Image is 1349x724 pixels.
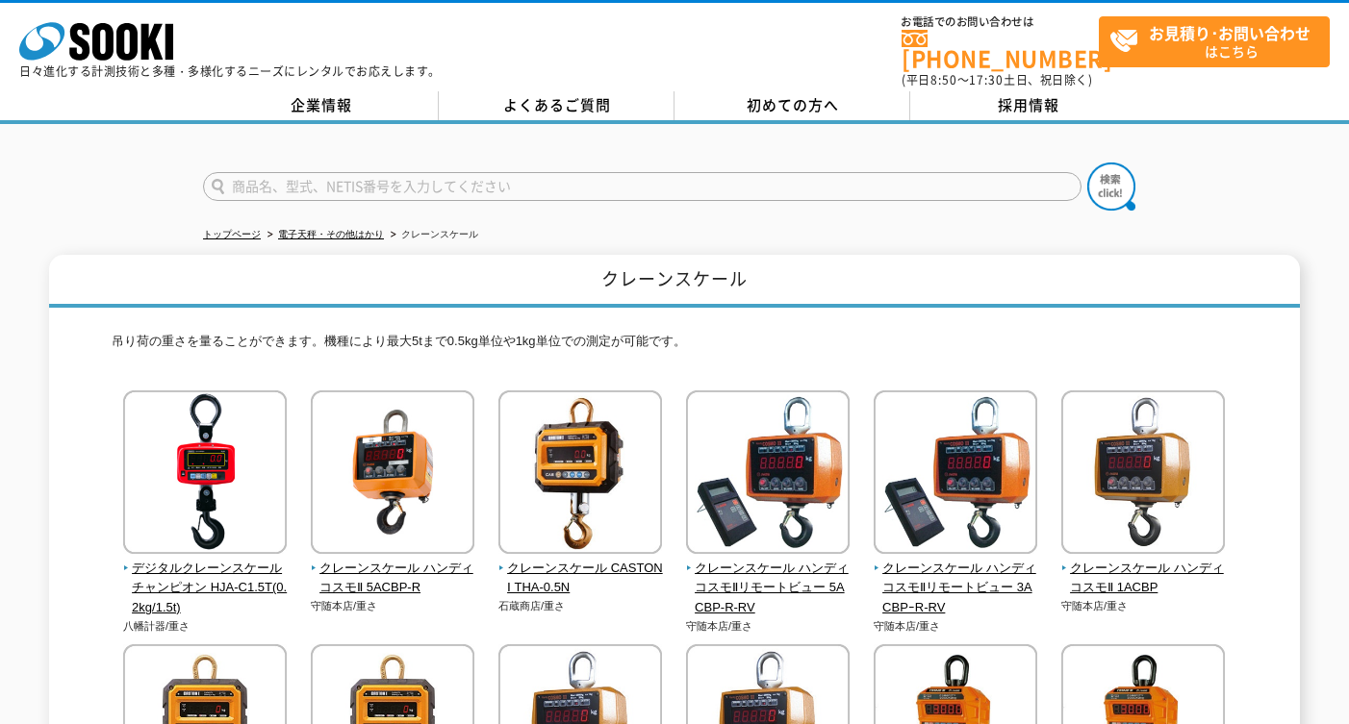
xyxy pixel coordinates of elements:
[498,559,663,599] span: クレーンスケール CASTONⅠ THA-0.5N
[112,332,1237,362] p: 吊り荷の重さを量ることができます。機種により最大5tまで0.5kg単位や1kg単位での測定が可能です。
[1099,16,1330,67] a: お見積り･お問い合わせはこちら
[874,618,1038,635] p: 守随本店/重さ
[387,225,478,245] li: クレーンスケール
[311,559,475,599] span: クレーンスケール ハンディコスモⅡ 5ACBP-R
[686,540,851,618] a: クレーンスケール ハンディコスモⅡリモートビュー 5ACBP-R-RV
[123,540,288,618] a: デジタルクレーンスケール チャンピオン HJA-C1.5T(0.2kg/1.5t)
[19,65,441,77] p: 日々進化する計測技術と多種・多様化するニーズにレンタルでお応えします。
[49,255,1300,308] h1: クレーンスケール
[203,91,439,120] a: 企業情報
[311,540,475,598] a: クレーンスケール ハンディコスモⅡ 5ACBP-R
[747,94,839,115] span: 初めての方へ
[203,172,1082,201] input: 商品名、型式、NETIS番号を入力してください
[874,390,1037,559] img: クレーンスケール ハンディコスモⅡリモートビュー 3ACBPｰR-RV
[874,540,1038,618] a: クレーンスケール ハンディコスモⅡリモートビュー 3ACBPｰR-RV
[686,390,850,559] img: クレーンスケール ハンディコスモⅡリモートビュー 5ACBP-R-RV
[1087,162,1135,211] img: btn_search.png
[123,390,287,559] img: デジタルクレーンスケール チャンピオン HJA-C1.5T(0.2kg/1.5t)
[1061,540,1226,598] a: クレーンスケール ハンディコスモⅡ 1ACBP
[498,390,662,559] img: クレーンスケール CASTONⅠ THA-0.5N
[311,390,474,559] img: クレーンスケール ハンディコスモⅡ 5ACBP-R
[1149,21,1311,44] strong: お見積り･お問い合わせ
[930,71,957,88] span: 8:50
[1061,559,1226,599] span: クレーンスケール ハンディコスモⅡ 1ACBP
[311,598,475,614] p: 守随本店/重さ
[278,229,384,239] a: 電子天秤・その他はかり
[902,16,1099,28] span: お電話でのお問い合わせは
[902,30,1099,69] a: [PHONE_NUMBER]
[910,91,1146,120] a: 採用情報
[439,91,674,120] a: よくあるご質問
[123,618,288,635] p: 八幡計器/重さ
[969,71,1004,88] span: 17:30
[686,559,851,618] span: クレーンスケール ハンディコスモⅡリモートビュー 5ACBP-R-RV
[1109,17,1329,65] span: はこちら
[1061,598,1226,614] p: 守随本店/重さ
[1061,390,1225,559] img: クレーンスケール ハンディコスモⅡ 1ACBP
[498,598,663,614] p: 石蔵商店/重さ
[874,559,1038,618] span: クレーンスケール ハンディコスモⅡリモートビュー 3ACBPｰR-RV
[498,540,663,598] a: クレーンスケール CASTONⅠ THA-0.5N
[686,618,851,635] p: 守随本店/重さ
[902,71,1092,88] span: (平日 ～ 土日、祝日除く)
[674,91,910,120] a: 初めての方へ
[203,229,261,239] a: トップページ
[123,559,288,618] span: デジタルクレーンスケール チャンピオン HJA-C1.5T(0.2kg/1.5t)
